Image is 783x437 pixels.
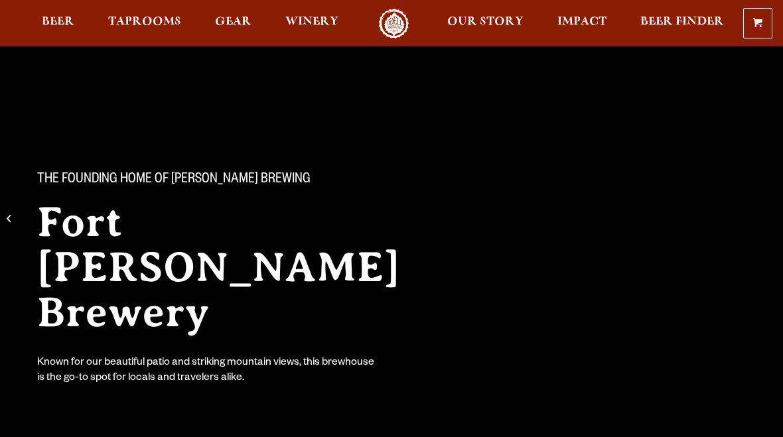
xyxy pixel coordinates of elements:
[632,9,733,38] a: Beer Finder
[447,17,524,27] span: Our Story
[439,9,532,38] a: Our Story
[37,172,311,189] span: The Founding Home of [PERSON_NAME] Brewing
[33,9,83,38] a: Beer
[277,9,347,38] a: Winery
[42,17,74,27] span: Beer
[37,200,451,335] h2: Fort [PERSON_NAME] Brewery
[100,9,190,38] a: Taprooms
[549,9,615,38] a: Impact
[108,17,181,27] span: Taprooms
[206,9,260,38] a: Gear
[215,17,251,27] span: Gear
[37,356,377,387] div: Known for our beautiful patio and striking mountain views, this brewhouse is the go-to spot for l...
[557,17,606,27] span: Impact
[285,17,338,27] span: Winery
[640,17,724,27] span: Beer Finder
[369,9,419,38] a: Odell Home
